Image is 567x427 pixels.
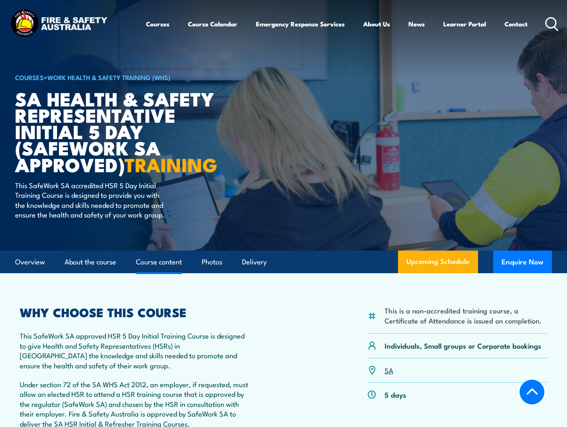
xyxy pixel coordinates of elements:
a: Course content [136,251,182,273]
a: Photos [202,251,222,273]
p: This SafeWork SA approved HSR 5 Day Initial Training Course is designed to give Health and Safety... [20,331,248,370]
a: Overview [15,251,45,273]
li: This is a non-accredited training course, a Certificate of Attendance is issued on completion. [385,305,547,325]
p: Individuals, Small groups or Corporate bookings [385,341,541,350]
a: SA [385,365,393,375]
h2: WHY CHOOSE THIS COURSE [20,306,248,317]
a: Upcoming Schedule [398,251,478,273]
h1: SA Health & Safety Representative Initial 5 Day (SafeWork SA Approved) [15,90,222,172]
a: Work Health & Safety Training (WHS) [47,72,170,82]
a: About the course [65,251,116,273]
a: News [408,14,425,34]
a: Contact [505,14,528,34]
a: COURSES [15,72,44,82]
a: Emergency Response Services [256,14,345,34]
a: About Us [363,14,390,34]
button: Enquire Now [493,251,552,273]
strong: TRAINING [125,150,218,179]
a: Learner Portal [443,14,486,34]
a: Delivery [242,251,267,273]
p: This SafeWork SA accredited HSR 5 Day Initial Training Course is designed to provide you with the... [15,180,168,220]
h6: > [15,72,222,82]
a: Courses [146,14,169,34]
p: 5 days [385,390,406,399]
a: Course Calendar [188,14,237,34]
